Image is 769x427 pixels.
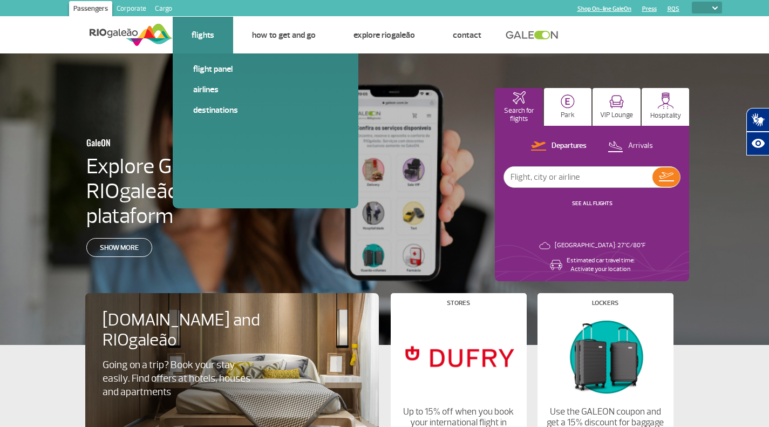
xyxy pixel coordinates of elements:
[193,104,338,116] a: Destinations
[103,310,274,350] h4: [DOMAIN_NAME] and RIOgaleão
[546,315,664,398] img: Lockers
[399,315,517,398] img: Stores
[552,141,587,151] p: Departures
[642,88,690,126] button: Hospitality
[593,88,641,126] button: VIP Lounge
[555,241,645,250] p: [GEOGRAPHIC_DATA]: 27°C/80°F
[592,300,618,306] h4: Lockers
[86,238,152,257] a: Show more
[252,30,316,40] a: How to get and go
[600,111,633,119] p: VIP Lounge
[528,139,590,153] button: Departures
[650,112,681,120] p: Hospitality
[447,300,470,306] h4: Stores
[544,88,592,126] button: Park
[657,92,674,109] img: hospitality.svg
[453,30,481,40] a: Contact
[193,63,338,75] a: Flight panel
[572,200,613,207] a: SEE ALL FLIGHTS
[746,108,769,132] button: Abrir tradutor de língua de sinais.
[86,131,267,154] h3: GaleON
[746,132,769,155] button: Abrir recursos assistivos.
[567,256,635,274] p: Estimated car travel time: Activate your location
[561,111,575,119] p: Park
[577,5,631,12] a: Shop On-line GaleOn
[628,141,653,151] p: Arrivals
[642,5,657,12] a: Press
[69,1,112,18] a: Passengers
[609,95,624,109] img: vipRoom.svg
[500,107,537,123] p: Search for flights
[193,84,338,96] a: Airlines
[569,199,616,208] button: SEE ALL FLIGHTS
[103,358,256,399] p: Going on a trip? Book your stay easily. Find offers at hotels, houses and apartments
[103,310,362,399] a: [DOMAIN_NAME] and RIOgaleãoGoing on a trip? Book your stay easily. Find offers at hotels, houses ...
[353,30,415,40] a: Explore RIOgaleão
[504,167,652,187] input: Flight, city or airline
[86,154,319,228] h4: Explore GaleON: RIOgaleão’s digital plataform
[746,108,769,155] div: Plugin de acessibilidade da Hand Talk.
[561,94,575,109] img: carParkingHome.svg
[604,139,656,153] button: Arrivals
[513,91,526,104] img: airplaneHomeActive.svg
[151,1,176,18] a: Cargo
[668,5,679,12] a: RQS
[112,1,151,18] a: Corporate
[495,88,543,126] button: Search for flights
[192,30,214,40] a: Flights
